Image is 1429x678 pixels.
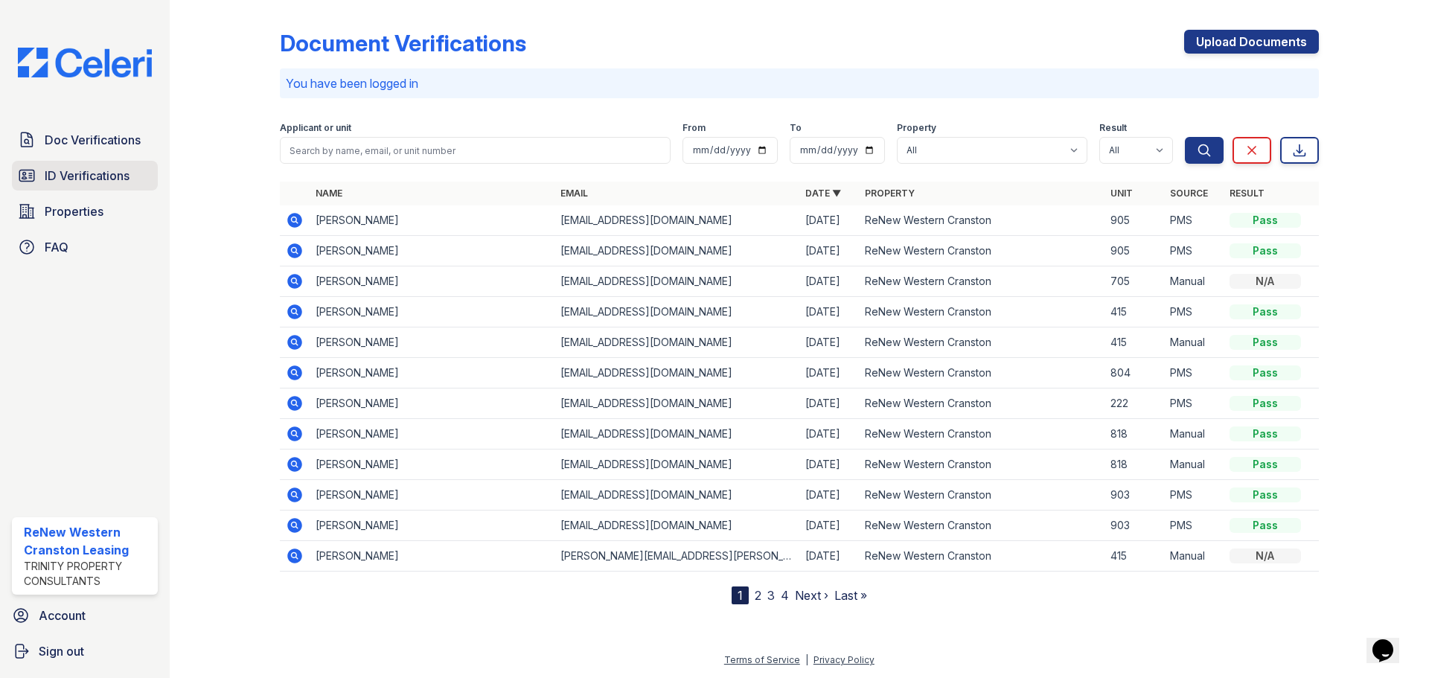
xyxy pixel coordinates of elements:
[1164,297,1224,327] td: PMS
[799,450,859,480] td: [DATE]
[554,236,799,266] td: [EMAIL_ADDRESS][DOMAIN_NAME]
[859,480,1104,511] td: ReNew Western Cranston
[12,125,158,155] a: Doc Verifications
[799,327,859,358] td: [DATE]
[45,131,141,149] span: Doc Verifications
[1164,236,1224,266] td: PMS
[310,541,554,572] td: [PERSON_NAME]
[1104,327,1164,358] td: 415
[795,588,828,603] a: Next ›
[1230,274,1301,289] div: N/A
[813,654,875,665] a: Privacy Policy
[1164,358,1224,388] td: PMS
[1230,213,1301,228] div: Pass
[39,607,86,624] span: Account
[6,636,164,666] a: Sign out
[859,327,1104,358] td: ReNew Western Cranston
[859,236,1104,266] td: ReNew Western Cranston
[834,588,867,603] a: Last »
[799,419,859,450] td: [DATE]
[554,266,799,297] td: [EMAIL_ADDRESS][DOMAIN_NAME]
[865,188,915,199] a: Property
[24,523,152,559] div: ReNew Western Cranston Leasing
[1104,511,1164,541] td: 903
[554,388,799,419] td: [EMAIL_ADDRESS][DOMAIN_NAME]
[755,588,761,603] a: 2
[897,122,936,134] label: Property
[799,205,859,236] td: [DATE]
[1366,618,1414,663] iframe: chat widget
[1164,266,1224,297] td: Manual
[781,588,789,603] a: 4
[1184,30,1319,54] a: Upload Documents
[12,161,158,191] a: ID Verifications
[554,511,799,541] td: [EMAIL_ADDRESS][DOMAIN_NAME]
[859,266,1104,297] td: ReNew Western Cranston
[1230,188,1265,199] a: Result
[1104,297,1164,327] td: 415
[799,388,859,419] td: [DATE]
[310,419,554,450] td: [PERSON_NAME]
[12,232,158,262] a: FAQ
[310,480,554,511] td: [PERSON_NAME]
[280,137,671,164] input: Search by name, email, or unit number
[1104,541,1164,572] td: 415
[859,358,1104,388] td: ReNew Western Cranston
[805,654,808,665] div: |
[1104,266,1164,297] td: 705
[1104,358,1164,388] td: 804
[767,588,775,603] a: 3
[859,205,1104,236] td: ReNew Western Cranston
[799,236,859,266] td: [DATE]
[1104,205,1164,236] td: 905
[560,188,588,199] a: Email
[1230,457,1301,472] div: Pass
[682,122,706,134] label: From
[39,642,84,660] span: Sign out
[1164,327,1224,358] td: Manual
[1164,205,1224,236] td: PMS
[799,511,859,541] td: [DATE]
[6,601,164,630] a: Account
[1230,396,1301,411] div: Pass
[1230,518,1301,533] div: Pass
[554,205,799,236] td: [EMAIL_ADDRESS][DOMAIN_NAME]
[790,122,802,134] label: To
[45,202,103,220] span: Properties
[1164,388,1224,419] td: PMS
[1230,335,1301,350] div: Pass
[310,236,554,266] td: [PERSON_NAME]
[799,297,859,327] td: [DATE]
[310,388,554,419] td: [PERSON_NAME]
[310,205,554,236] td: [PERSON_NAME]
[310,266,554,297] td: [PERSON_NAME]
[554,358,799,388] td: [EMAIL_ADDRESS][DOMAIN_NAME]
[805,188,841,199] a: Date ▼
[45,238,68,256] span: FAQ
[280,30,526,57] div: Document Verifications
[1230,426,1301,441] div: Pass
[1110,188,1133,199] a: Unit
[1164,511,1224,541] td: PMS
[286,74,1313,92] p: You have been logged in
[554,541,799,572] td: [PERSON_NAME][EMAIL_ADDRESS][PERSON_NAME][DOMAIN_NAME]
[1230,304,1301,319] div: Pass
[724,654,800,665] a: Terms of Service
[1164,480,1224,511] td: PMS
[1230,549,1301,563] div: N/A
[799,358,859,388] td: [DATE]
[12,196,158,226] a: Properties
[1230,243,1301,258] div: Pass
[280,122,351,134] label: Applicant or unit
[554,480,799,511] td: [EMAIL_ADDRESS][DOMAIN_NAME]
[1164,541,1224,572] td: Manual
[554,327,799,358] td: [EMAIL_ADDRESS][DOMAIN_NAME]
[859,388,1104,419] td: ReNew Western Cranston
[554,419,799,450] td: [EMAIL_ADDRESS][DOMAIN_NAME]
[859,450,1104,480] td: ReNew Western Cranston
[1099,122,1127,134] label: Result
[24,559,152,589] div: Trinity Property Consultants
[310,511,554,541] td: [PERSON_NAME]
[310,297,554,327] td: [PERSON_NAME]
